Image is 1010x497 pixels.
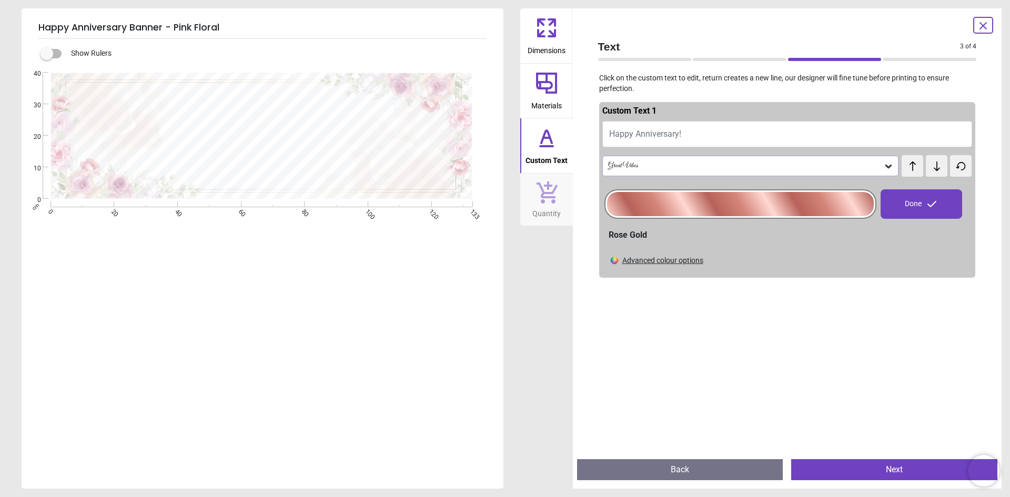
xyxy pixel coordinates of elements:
[881,189,962,219] div: Done
[21,164,41,173] span: 10
[610,256,619,265] img: Color wheel
[21,133,41,141] span: 20
[968,455,999,486] iframe: Brevo live chat
[21,196,41,205] span: 0
[791,459,997,480] button: Next
[520,8,573,63] button: Dimensions
[520,64,573,118] button: Materials
[602,106,656,116] span: Custom Text 1
[520,174,573,226] button: Quantity
[38,17,487,39] h5: Happy Anniversary Banner - Pink Floral
[622,256,703,266] div: Advanced colour options
[960,42,976,51] span: 3 of 4
[609,229,973,241] div: Rose Gold
[21,101,41,110] span: 30
[607,161,884,170] div: Great Vibes
[590,73,985,94] p: Click on the custom text to edit, return creates a new line, our designer will fine tune before p...
[609,129,681,139] span: Happy Anniversary!
[47,47,503,60] div: Show Rulers
[531,96,562,111] span: Materials
[532,204,561,219] span: Quantity
[526,150,568,166] span: Custom Text
[598,39,961,54] span: Text
[520,118,573,173] button: Custom Text
[528,40,565,56] span: Dimensions
[21,69,41,78] span: 40
[602,121,973,147] button: Happy Anniversary!
[577,459,783,480] button: Back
